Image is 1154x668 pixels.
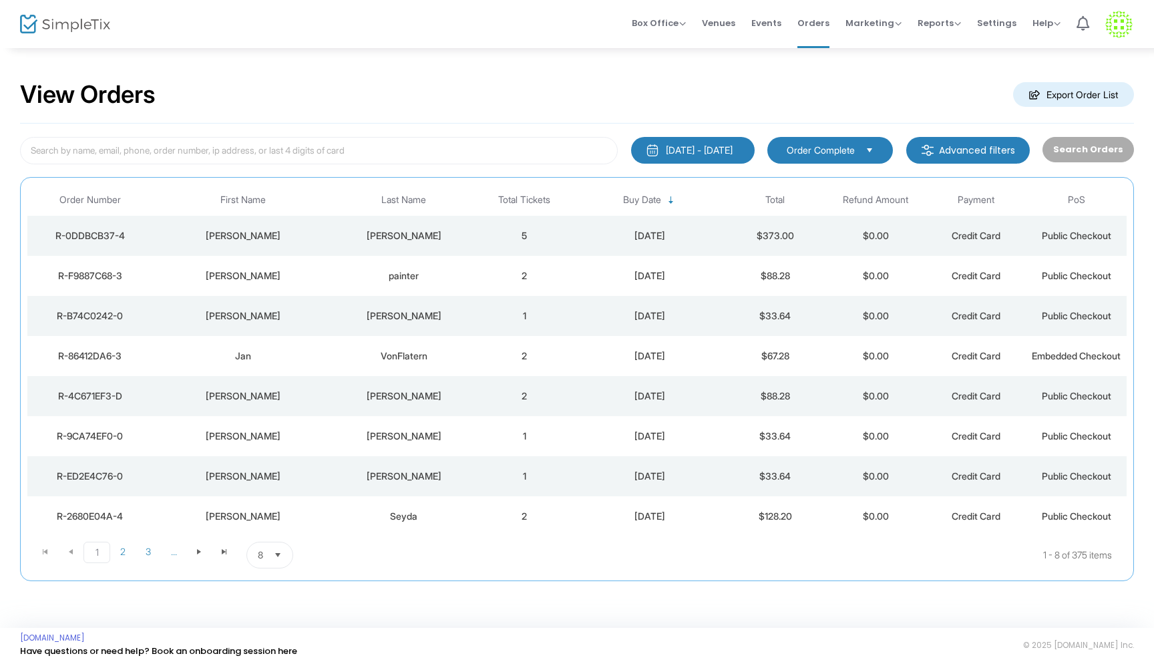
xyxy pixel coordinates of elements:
[918,17,961,29] span: Reports
[1042,510,1111,522] span: Public Checkout
[194,546,204,557] span: Go to the next page
[1042,430,1111,442] span: Public Checkout
[952,230,1000,241] span: Credit Card
[20,645,297,657] a: Have questions or need help? Book an onboarding session here
[31,430,150,443] div: R-9CA74EF0-0
[725,336,825,376] td: $67.28
[219,546,230,557] span: Go to the last page
[20,137,618,164] input: Search by name, email, phone, order number, ip address, or last 4 digits of card
[268,542,287,568] button: Select
[474,336,574,376] td: 2
[27,184,1127,536] div: Data table
[474,184,574,216] th: Total Tickets
[474,416,574,456] td: 1
[845,17,902,29] span: Marketing
[426,542,1112,568] kendo-pager-info: 1 - 8 of 375 items
[952,310,1000,321] span: Credit Card
[578,269,721,283] div: 10/15/2025
[1068,194,1085,206] span: PoS
[787,144,855,157] span: Order Complete
[1032,350,1121,361] span: Embedded Checkout
[725,496,825,536] td: $128.20
[825,256,926,296] td: $0.00
[20,633,85,643] a: [DOMAIN_NAME]
[1042,270,1111,281] span: Public Checkout
[666,144,733,157] div: [DATE] - [DATE]
[646,144,659,157] img: monthly
[156,309,331,323] div: Margo
[83,542,110,563] span: Page 1
[725,216,825,256] td: $373.00
[860,143,879,158] button: Select
[921,144,934,157] img: filter
[725,256,825,296] td: $88.28
[156,389,331,403] div: Mary
[258,548,263,562] span: 8
[474,376,574,416] td: 2
[952,390,1000,401] span: Credit Card
[952,270,1000,281] span: Credit Card
[20,80,156,110] h2: View Orders
[906,137,1030,164] m-button: Advanced filters
[156,269,331,283] div: pamela
[474,456,574,496] td: 1
[1042,470,1111,482] span: Public Checkout
[161,542,186,562] span: Page 4
[474,496,574,536] td: 2
[31,309,150,323] div: R-B74C0242-0
[220,194,266,206] span: First Name
[825,376,926,416] td: $0.00
[578,229,721,242] div: 10/15/2025
[702,6,735,40] span: Venues
[1013,82,1134,107] m-button: Export Order List
[797,6,829,40] span: Orders
[337,229,470,242] div: Slagley
[31,269,150,283] div: R-F9887C68-3
[337,389,470,403] div: Woltman
[825,416,926,456] td: $0.00
[1042,310,1111,321] span: Public Checkout
[474,256,574,296] td: 2
[156,229,331,242] div: Kelly
[474,296,574,336] td: 1
[632,17,686,29] span: Box Office
[337,510,470,523] div: Seyda
[337,470,470,483] div: Dondero
[31,510,150,523] div: R-2680E04A-4
[952,430,1000,442] span: Credit Card
[1032,17,1061,29] span: Help
[578,389,721,403] div: 10/14/2025
[825,496,926,536] td: $0.00
[578,470,721,483] div: 10/14/2025
[31,470,150,483] div: R-ED2E4C76-0
[1023,640,1134,651] span: © 2025 [DOMAIN_NAME] Inc.
[825,296,926,336] td: $0.00
[337,309,470,323] div: Pearce
[337,349,470,363] div: VonFlatern
[952,350,1000,361] span: Credit Card
[1042,390,1111,401] span: Public Checkout
[59,194,121,206] span: Order Number
[110,542,136,562] span: Page 2
[958,194,994,206] span: Payment
[578,430,721,443] div: 10/14/2025
[212,542,237,562] span: Go to the last page
[186,542,212,562] span: Go to the next page
[751,6,781,40] span: Events
[136,542,161,562] span: Page 3
[31,229,150,242] div: R-0DDBCB37-4
[623,194,661,206] span: Buy Date
[952,470,1000,482] span: Credit Card
[952,510,1000,522] span: Credit Card
[31,349,150,363] div: R-86412DA6-3
[825,216,926,256] td: $0.00
[578,349,721,363] div: 10/15/2025
[666,195,677,206] span: Sortable
[156,349,331,363] div: Jan
[825,336,926,376] td: $0.00
[977,6,1016,40] span: Settings
[725,296,825,336] td: $33.64
[337,269,470,283] div: painter
[725,376,825,416] td: $88.28
[156,430,331,443] div: Barbara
